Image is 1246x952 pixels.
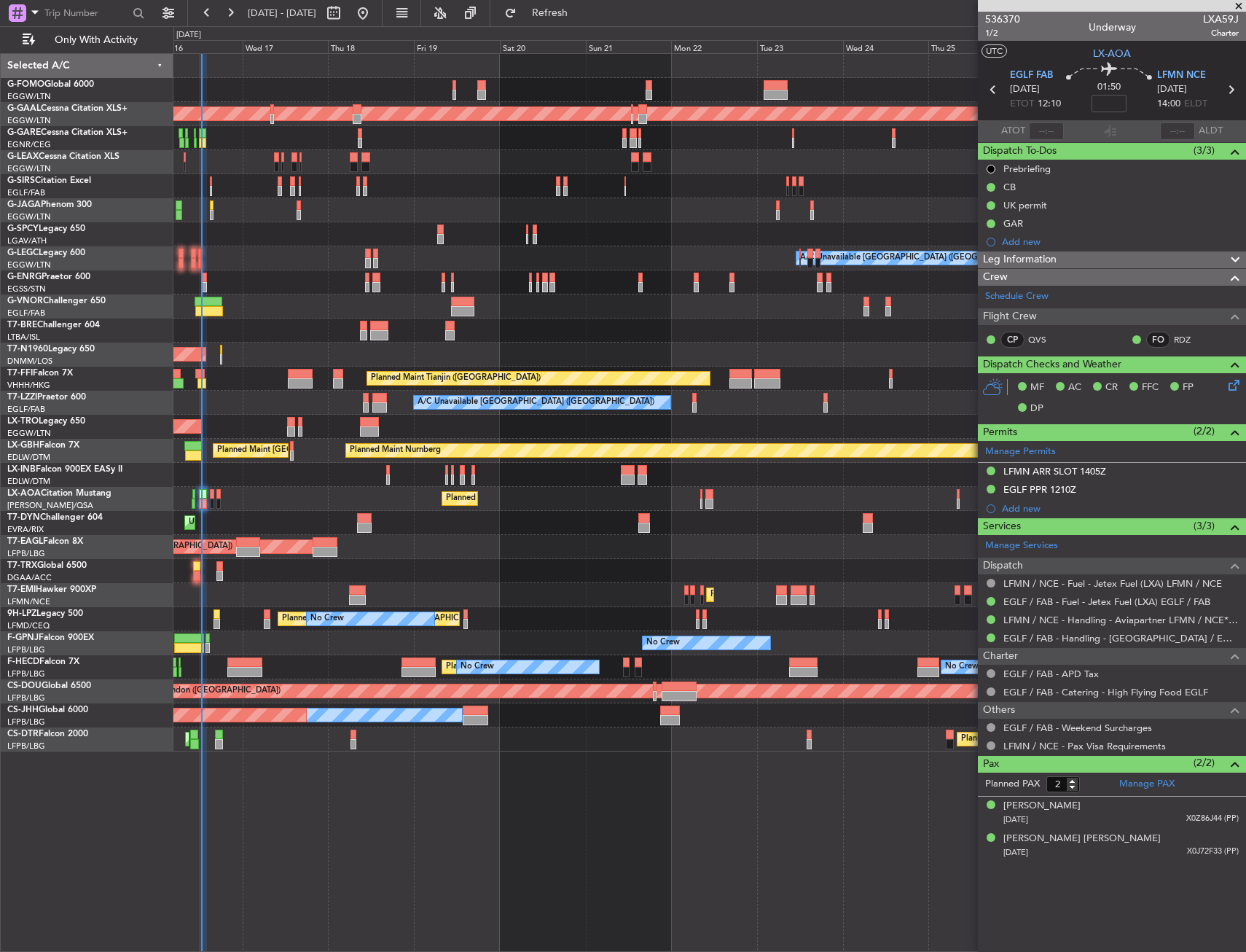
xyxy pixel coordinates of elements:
[1000,332,1024,348] div: CP
[800,247,1037,269] div: A/C Unavailable [GEOGRAPHIC_DATA] ([GEOGRAPHIC_DATA])
[7,682,42,690] span: CS-DOU
[7,273,42,281] span: G-ENRG
[7,249,39,257] span: G-LEGC
[106,680,281,702] div: Planned Maint London ([GEOGRAPHIC_DATA])
[1010,82,1040,97] span: [DATE]
[7,393,37,402] span: T7-LZZI
[7,500,93,511] a: [PERSON_NAME]/QSA
[1194,518,1215,534] span: (3/3)
[7,633,39,642] span: F-GPNJ
[328,40,414,53] div: Thu 18
[7,139,51,150] a: EGNR/CEG
[983,558,1023,574] span: Dispatch
[1002,502,1239,515] div: Add new
[7,297,106,305] a: G-VNORChallenger 650
[7,80,44,89] span: G-FOMO
[1030,381,1044,395] span: MF
[843,40,929,53] div: Wed 24
[7,393,86,402] a: T7-LZZIPraetor 600
[7,513,103,522] a: T7-DYNChallenger 604
[1003,465,1106,477] div: LFMN ARR SLOT 1405Z
[7,80,94,89] a: G-FOMOGlobal 6000
[1003,722,1152,734] a: EGLF / FAB - Weekend Surcharges
[983,251,1057,268] span: Leg Information
[7,465,36,474] span: LX-INB
[7,332,40,343] a: LTBA/ISL
[1174,333,1207,346] a: RDZ
[7,225,85,233] a: G-SPCYLegacy 650
[1068,381,1081,395] span: AC
[7,176,91,185] a: G-SIRSCitation Excel
[1186,813,1239,825] span: X0Z86J44 (PP)
[7,692,45,703] a: LFPB/LBG
[7,235,47,246] a: LGAV/ATH
[757,40,843,53] div: Tue 23
[7,321,100,329] a: T7-BREChallenger 604
[350,440,441,461] div: Planned Maint Nurnberg
[1028,333,1061,346] a: QVS
[7,128,41,137] span: G-GARE
[1029,122,1064,140] input: --:--
[461,656,494,678] div: No Crew
[1003,632,1239,644] a: EGLF / FAB - Handling - [GEOGRAPHIC_DATA] / EGLF / FAB
[7,417,39,426] span: LX-TRO
[217,440,447,461] div: Planned Maint [GEOGRAPHIC_DATA] ([GEOGRAPHIC_DATA])
[1003,668,1099,680] a: EGLF / FAB - APD Tax
[7,297,43,305] span: G-VNOR
[7,513,40,522] span: T7-DYN
[7,200,41,209] span: G-JAGA
[1157,82,1187,97] span: [DATE]
[710,584,850,606] div: Planned Maint [GEOGRAPHIC_DATA]
[983,756,999,773] span: Pax
[983,269,1008,286] span: Crew
[7,104,128,113] a: G-GAALCessna Citation XLS+
[1184,97,1207,112] span: ELDT
[7,741,45,752] a: LFPB/LBG
[7,417,85,426] a: LX-TROLegacy 650
[1003,832,1161,846] div: [PERSON_NAME] [PERSON_NAME]
[1003,163,1051,175] div: Prebriefing
[985,27,1020,39] span: 1/2
[16,28,158,52] button: Only With Activity
[7,211,51,222] a: EGGW/LTN
[7,380,50,391] a: VHHH/HKG
[189,512,375,534] div: Unplanned Maint [GEOGRAPHIC_DATA] (Riga Intl)
[1003,199,1047,211] div: UK permit
[7,489,41,498] span: LX-AOA
[1093,46,1131,61] span: LX-AOA
[1146,332,1170,348] div: FO
[7,465,122,474] a: LX-INBFalcon 900EX EASy II
[7,345,48,354] span: T7-N1960
[1001,124,1025,138] span: ATOT
[983,308,1037,325] span: Flight Crew
[248,7,316,20] span: [DATE] - [DATE]
[7,152,39,161] span: G-LEAX
[7,658,79,666] a: F-HECDFalcon 7X
[7,585,96,594] a: T7-EMIHawker 900XP
[446,488,608,510] div: Planned Maint Nice ([GEOGRAPHIC_DATA])
[1194,424,1215,439] span: (2/2)
[414,40,500,53] div: Fri 19
[1199,124,1223,138] span: ALDT
[1038,97,1061,112] span: 12:10
[7,404,45,415] a: EGLF/FAB
[983,648,1018,665] span: Charter
[985,539,1058,553] a: Manage Services
[983,143,1057,160] span: Dispatch To-Dos
[7,308,45,319] a: EGLF/FAB
[7,452,50,463] a: EDLW/DTM
[371,367,541,389] div: Planned Maint Tianjin ([GEOGRAPHIC_DATA])
[1194,755,1215,770] span: (2/2)
[7,369,73,378] a: T7-FFIFalcon 7X
[1003,217,1023,230] div: GAR
[1194,143,1215,158] span: (3/3)
[1003,686,1208,698] a: EGLF / FAB - Catering - High Flying Food EGLF
[282,608,488,630] div: Planned [GEOGRAPHIC_DATA] ([GEOGRAPHIC_DATA])
[945,656,979,678] div: No Crew
[418,391,654,413] div: A/C Unavailable [GEOGRAPHIC_DATA] ([GEOGRAPHIC_DATA])
[7,104,41,113] span: G-GAAL
[1003,483,1076,496] div: EGLF PPR 1210Z
[7,561,87,570] a: T7-TRXGlobal 6500
[1119,777,1175,792] a: Manage PAX
[7,682,91,690] a: CS-DOUGlobal 6500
